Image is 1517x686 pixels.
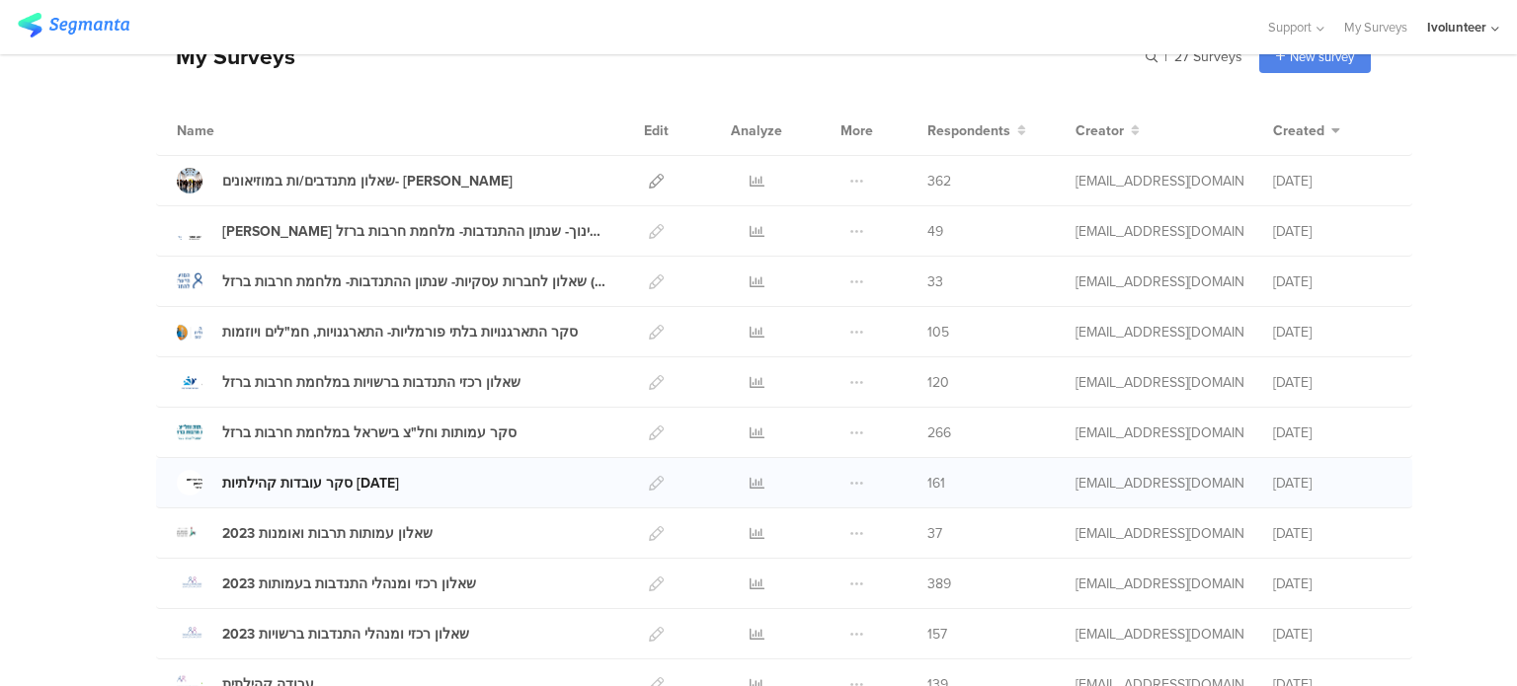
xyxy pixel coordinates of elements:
[1273,221,1392,242] div: [DATE]
[1273,271,1392,292] div: [DATE]
[927,221,943,242] span: 49
[222,171,513,191] div: שאלון מתנדבים/ות במוזיאונים- קובי
[1076,120,1124,141] span: Creator
[18,13,129,38] img: segmanta logo
[1273,473,1392,494] div: [DATE]
[1273,372,1392,393] div: [DATE]
[222,573,476,594] div: שאלון רכזי ומנהלי התנדבות בעמותות 2023
[177,268,605,294] a: שאלון לחברות עסקיות- שנתון ההתנדבות- מלחמת חרבות ברזל ([DATE])
[222,372,520,393] div: שאלון רכזי התנדבות ברשויות במלחמת חרבות ברזל
[927,372,949,393] span: 120
[1076,422,1243,443] div: lioraa@ivolunteer.org.il
[177,470,399,495] a: סקר עובדות קהילתיות [DATE]
[927,271,943,292] span: 33
[1076,120,1140,141] button: Creator
[1161,46,1170,67] span: |
[177,319,578,344] a: סקר התארגנויות בלתי פורמליות- התארגנויות, חמ"לים ויוזמות
[1076,271,1243,292] div: lioraa@ivolunteer.org.il
[222,624,469,645] div: שאלון רכזי ומנהלי התנדבות ברשויות 2023
[927,422,951,443] span: 266
[222,322,578,343] div: סקר התארגנויות בלתי פורמליות- התארגנויות, חמ"לים ויוזמות
[1427,18,1486,37] div: Ivolunteer
[927,523,942,544] span: 37
[1076,221,1243,242] div: lioraa@ivolunteer.org.il
[1273,120,1340,141] button: Created
[927,120,1010,141] span: Respondents
[222,422,517,443] div: סקר עמותות וחל"צ בישראל במלחמת חרבות ברזל
[927,573,951,594] span: 389
[1273,624,1392,645] div: [DATE]
[177,369,520,395] a: שאלון רכזי התנדבות ברשויות במלחמת חרבות ברזל
[1273,422,1392,443] div: [DATE]
[1076,322,1243,343] div: lioraa@ivolunteer.org.il
[1174,46,1242,67] span: 27 Surveys
[1076,573,1243,594] div: lioraa@ivolunteer.org.il
[177,520,433,546] a: שאלון עמותות תרבות ואומנות 2023
[836,106,878,155] div: More
[177,419,517,445] a: סקר עמותות וחל"צ בישראל במלחמת חרבות ברזל
[156,39,295,73] div: My Surveys
[1076,523,1243,544] div: lioraa@ivolunteer.org.il
[1290,47,1354,66] span: New survey
[1273,523,1392,544] div: [DATE]
[635,106,678,155] div: Edit
[927,473,945,494] span: 161
[1076,372,1243,393] div: lioraa@ivolunteer.org.il
[177,168,513,193] a: שאלון מתנדבים/ות במוזיאונים- [PERSON_NAME]
[927,120,1026,141] button: Respondents
[727,106,786,155] div: Analyze
[177,571,476,596] a: שאלון רכזי ומנהלי התנדבות בעמותות 2023
[927,322,949,343] span: 105
[222,473,399,494] div: סקר עובדות קהילתיות נובמבר 2023
[1273,171,1392,191] div: [DATE]
[222,523,433,544] div: שאלון עמותות תרבות ואומנות 2023
[177,621,469,647] a: שאלון רכזי ומנהלי התנדבות ברשויות 2023
[1076,473,1243,494] div: lioraa@ivolunteer.org.il
[222,271,605,292] div: שאלון לחברות עסקיות- שנתון ההתנדבות- מלחמת חרבות ברזל (ינואר 2024)
[177,120,295,141] div: Name
[1273,573,1392,594] div: [DATE]
[222,221,605,242] div: שאלון למנהלי התנדבות בחינוך- שנתון ההתנדבות- מלחמת חרבות ברזל
[1076,171,1243,191] div: lioraa@ivolunteer.org.il
[1273,322,1392,343] div: [DATE]
[927,624,947,645] span: 157
[1268,18,1312,37] span: Support
[1076,624,1243,645] div: lioraa@ivolunteer.org.il
[1273,120,1324,141] span: Created
[927,171,951,191] span: 362
[177,218,605,244] a: [PERSON_NAME] למנהלי התנדבות בחינוך- שנתון ההתנדבות- מלחמת חרבות ברזל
